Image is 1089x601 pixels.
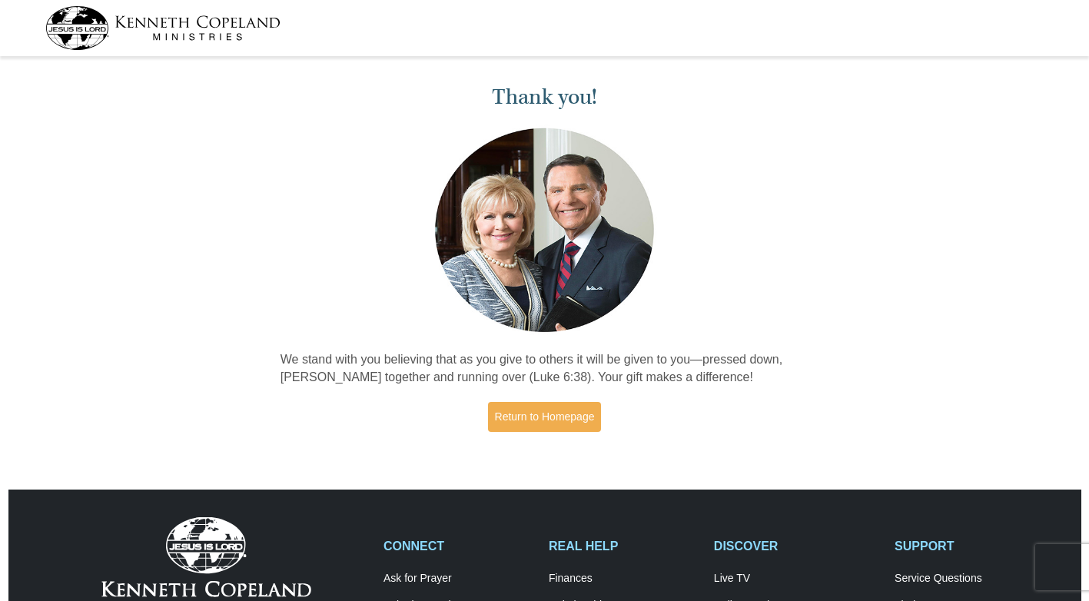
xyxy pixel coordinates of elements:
[281,85,809,110] h1: Thank you!
[714,572,878,586] a: Live TV
[895,539,1044,553] h2: SUPPORT
[281,351,809,387] p: We stand with you believing that as you give to others it will be given to you—pressed down, [PER...
[45,6,281,50] img: kcm-header-logo.svg
[383,572,533,586] a: Ask for Prayer
[895,572,1044,586] a: Service Questions
[714,539,878,553] h2: DISCOVER
[383,539,533,553] h2: CONNECT
[488,402,602,432] a: Return to Homepage
[549,572,698,586] a: Finances
[431,125,658,336] img: Kenneth and Gloria
[549,539,698,553] h2: REAL HELP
